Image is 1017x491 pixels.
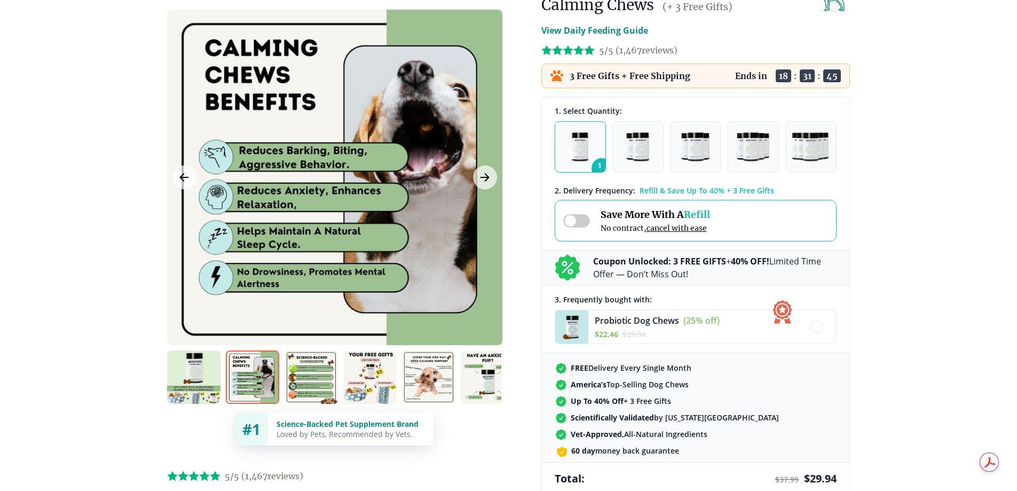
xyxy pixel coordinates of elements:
[595,315,679,326] span: Probiotic Dog Chews
[663,1,732,13] span: (+ 3 Free Gifts)
[775,474,799,485] span: $ 37.99
[571,379,689,389] span: Top-Selling Dog Chews
[343,350,397,404] img: Calming Chews | Natural Dog Supplements
[601,223,710,233] span: No contract,
[473,166,497,190] button: Next Image
[571,446,595,456] strong: 60 day
[571,379,606,389] strong: America’s
[555,121,606,173] button: 1
[735,71,767,81] p: Ends in
[622,329,646,339] span: $ 29.94
[172,166,196,190] button: Previous Image
[242,419,261,439] span: #1
[817,71,821,81] span: :
[626,133,649,161] img: Pack of 2 - Natural Dog Supplements
[225,471,303,481] span: 5/5 ( 1,467 reviews)
[571,396,671,406] span: + 3 Free Gifts
[593,255,837,280] p: + Limited Time Offer — Don’t Miss Out!
[794,71,797,81] span: :
[681,133,709,161] img: Pack of 3 - Natural Dog Supplements
[277,419,425,429] div: Science-Backed Pet Supplement Brand
[592,158,612,178] span: 1
[571,363,691,373] span: Delivery Every Single Month
[555,106,837,116] div: 1. Select Quantity:
[570,71,690,81] p: 3 Free Gifts + Free Shipping
[572,133,588,161] img: Pack of 1 - Natural Dog Supplements
[571,396,624,406] strong: Up To 40% Off
[737,133,769,161] img: Pack of 4 - Natural Dog Supplements
[571,412,779,423] span: by [US_STATE][GEOGRAPHIC_DATA]
[402,350,455,404] img: Calming Chews | Natural Dog Supplements
[684,208,710,221] span: Refill
[571,429,624,439] strong: Vet-Approved,
[792,133,830,161] img: Pack of 5 - Natural Dog Supplements
[599,45,677,56] span: 5/5 ( 1,467 reviews)
[226,350,279,404] img: Calming Chews | Natural Dog Supplements
[776,69,791,82] span: 18
[571,412,654,423] strong: Scientifically Validated
[571,446,679,456] span: money back guarantee
[683,315,720,326] span: (25% off)
[167,350,220,404] img: Calming Chews | Natural Dog Supplements
[285,350,338,404] img: Calming Chews | Natural Dog Supplements
[555,294,652,305] span: 3 . Frequently bought with:
[571,429,707,439] span: All-Natural Ingredients
[555,185,635,196] span: 2 . Delivery Frequency:
[823,69,841,82] span: 45
[647,223,707,233] span: cancel with ease
[571,363,588,373] strong: FREE
[800,69,815,82] span: 31
[731,255,769,267] b: 40% OFF!
[640,185,774,196] span: Refill & Save Up To 40% + 3 Free Gifts
[593,255,726,267] b: Coupon Unlocked: 3 FREE GIFTS
[555,310,588,344] img: Probiotic Dog Chews - Medipups
[804,471,837,486] span: $ 29.94
[277,429,425,439] div: Loved by Pets, Recommended by Vets.
[555,471,585,486] span: Total:
[601,208,710,221] span: Save More With A
[595,329,618,339] span: $ 22.46
[461,350,514,404] img: Calming Chews | Natural Dog Supplements
[541,24,648,37] p: View Daily Feeding Guide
